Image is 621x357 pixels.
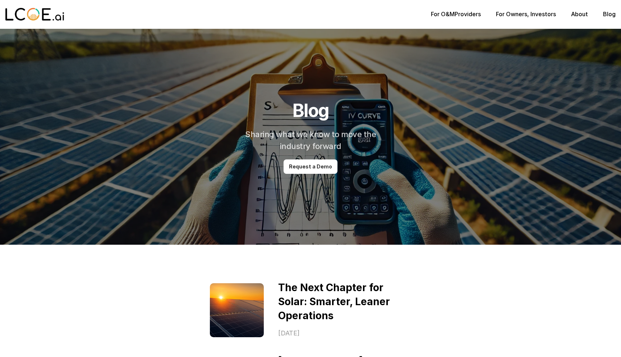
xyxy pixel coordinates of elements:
[278,281,392,322] a: The Next Chapter for Solar: Smarter, Leaner Operations
[585,322,621,357] iframe: Chat Widget
[431,10,455,18] a: For O&M
[431,11,481,18] p: Providers
[284,159,337,174] a: Request a Demo
[496,11,556,18] p: , Investors
[240,128,381,152] h2: Sharing what we know to move the industry forward
[496,10,527,18] a: For Owners
[603,10,616,18] a: Blog
[293,100,329,121] h1: Blog
[571,10,588,18] a: About
[278,327,411,340] p: [DATE]
[289,164,332,170] p: Request a Demo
